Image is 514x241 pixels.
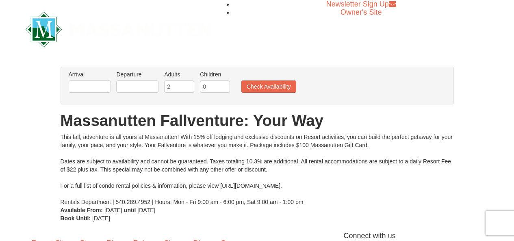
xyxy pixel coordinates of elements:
a: Owner's Site [340,8,382,16]
label: Departure [116,70,158,78]
a: Massanutten Resort [26,19,212,38]
div: This fall, adventure is all yours at Massanutten! With 15% off lodging and exclusive discounts on... [61,133,454,206]
strong: until [124,207,136,213]
img: Massanutten Resort Logo [26,12,212,47]
label: Children [200,70,230,78]
label: Adults [164,70,194,78]
h1: Massanutten Fallventure: Your Way [61,113,454,129]
span: [DATE] [137,207,155,213]
strong: Available From: [61,207,103,213]
span: [DATE] [104,207,122,213]
label: Arrival [69,70,111,78]
strong: Book Until: [61,215,91,221]
button: Check Availability [241,80,296,93]
span: [DATE] [92,215,110,221]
